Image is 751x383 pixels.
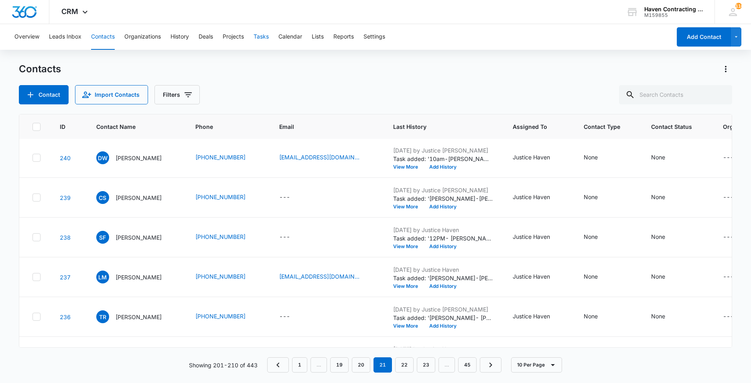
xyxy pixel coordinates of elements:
p: [PERSON_NAME] [116,194,162,202]
p: [DATE] by Justice [PERSON_NAME] [393,305,493,314]
a: Page 20 [352,357,370,373]
span: ID [60,122,65,131]
div: Email - - Select to Edit Field [279,193,304,202]
button: Add History [424,244,462,249]
div: Assigned To - Justice Haven - Select to Edit Field [513,153,564,163]
button: Contacts [91,24,115,50]
div: Assigned To - Justice Haven - Select to Edit Field [513,193,564,202]
button: History [170,24,189,50]
div: Phone - (870) 321-6302 - Select to Edit Field [195,272,260,282]
a: Next Page [480,357,501,373]
span: Contact Name [96,122,164,131]
button: Import Contacts [75,85,148,104]
button: Calendar [278,24,302,50]
button: View More [393,204,424,209]
div: None [651,193,665,201]
div: Phone - (870) 307-2876 - Select to Edit Field [195,153,260,163]
div: Contact Status - None - Select to Edit Field [651,312,680,322]
div: None [651,312,665,320]
button: Tasks [254,24,269,50]
a: Page 1 [292,357,307,373]
button: 10 Per Page [511,357,562,373]
a: Page 23 [417,357,435,373]
div: None [584,312,598,320]
em: 21 [373,357,392,373]
button: View More [393,284,424,289]
div: None [651,232,665,241]
div: Contact Status - None - Select to Edit Field [651,153,680,163]
p: [PERSON_NAME] [116,233,162,242]
p: Showing 201-210 of 443 [189,361,258,369]
div: Contact Type - None - Select to Edit Field [584,193,612,202]
div: --- [723,153,734,163]
span: Last History [393,122,482,131]
button: Lists [312,24,324,50]
button: Actions [719,63,732,75]
div: Contact Type - None - Select to Edit Field [584,312,612,322]
div: Contact Status - None - Select to Edit Field [651,193,680,202]
button: Add History [424,324,462,328]
p: Task added: '[PERSON_NAME]-[PERSON_NAME] Project ' [393,194,493,203]
div: Contact Name - Cindy Sheppard - Select to Edit Field [96,191,176,204]
span: Phone [195,122,248,131]
span: Contact Type [584,122,620,131]
span: TR [96,310,109,323]
h1: Contacts [19,63,61,75]
p: [DATE] by Justice Haven [393,345,493,353]
button: Organizations [124,24,161,50]
div: Justice Haven [513,312,550,320]
div: --- [723,232,734,242]
a: [PHONE_NUMBER] [195,153,246,161]
a: Page 45 [458,357,477,373]
a: Navigate to contact details page for Lindsey Mcdonald [60,274,71,281]
a: [EMAIL_ADDRESS][DOMAIN_NAME] [279,272,359,281]
div: Assigned To - Justice Haven - Select to Edit Field [513,232,564,242]
a: Navigate to contact details page for Tucker Rullman [60,314,71,320]
div: --- [723,193,734,202]
a: Navigate to contact details page for Seth Freeman [60,234,71,241]
p: Task added: '10am-[PERSON_NAME]-Crawlspace-[GEOGRAPHIC_DATA]' [393,155,493,163]
div: Assigned To - Justice Haven - Select to Edit Field [513,272,564,282]
div: Organization - - Select to Edit Field [723,193,748,202]
a: Page 22 [395,357,414,373]
a: Navigate to contact details page for Cindy Sheppard [60,194,71,201]
button: Reports [333,24,354,50]
button: Leads Inbox [49,24,81,50]
span: Assigned To [513,122,553,131]
div: None [651,153,665,161]
a: [PHONE_NUMBER] [195,232,246,241]
div: Justice Haven [513,232,550,241]
a: [PHONE_NUMBER] [195,193,246,201]
div: Phone - (417) 234-7429 - Select to Edit Field [195,312,260,322]
div: --- [723,312,734,322]
p: [DATE] by Justice Haven [393,226,493,234]
button: View More [393,244,424,249]
a: Previous Page [267,357,289,373]
div: Email - linzcampbell@gmail.com - Select to Edit Field [279,272,374,282]
a: Page 19 [330,357,349,373]
button: Settings [363,24,385,50]
div: Email - - Select to Edit Field [279,312,304,322]
span: CRM [61,7,78,16]
a: [EMAIL_ADDRESS][DOMAIN_NAME] [279,153,359,161]
div: Contact Type - None - Select to Edit Field [584,153,612,163]
div: Email - wyattdeborah00@gmail.com - Select to Edit Field [279,153,374,163]
span: LM [96,271,109,283]
div: Organization - - Select to Edit Field [723,232,748,242]
button: Projects [223,24,244,50]
button: View More [393,165,424,169]
p: [DATE] by Justice [PERSON_NAME] [393,186,493,194]
span: Email [279,122,362,131]
button: Add History [424,165,462,169]
div: --- [279,232,290,242]
div: --- [279,312,290,322]
div: Contact Name - Seth Freeman - Select to Edit Field [96,231,176,244]
div: Organization - - Select to Edit Field [723,153,748,163]
button: Filters [154,85,200,104]
a: [PHONE_NUMBER] [195,272,246,281]
div: --- [723,272,734,282]
p: Task added: '12PM- [PERSON_NAME]-Crawlspace-[PERSON_NAME]' [393,234,493,242]
p: [DATE] by Justice Haven [393,265,493,274]
div: Organization - - Select to Edit Field [723,272,748,282]
p: [PERSON_NAME] [116,273,162,281]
